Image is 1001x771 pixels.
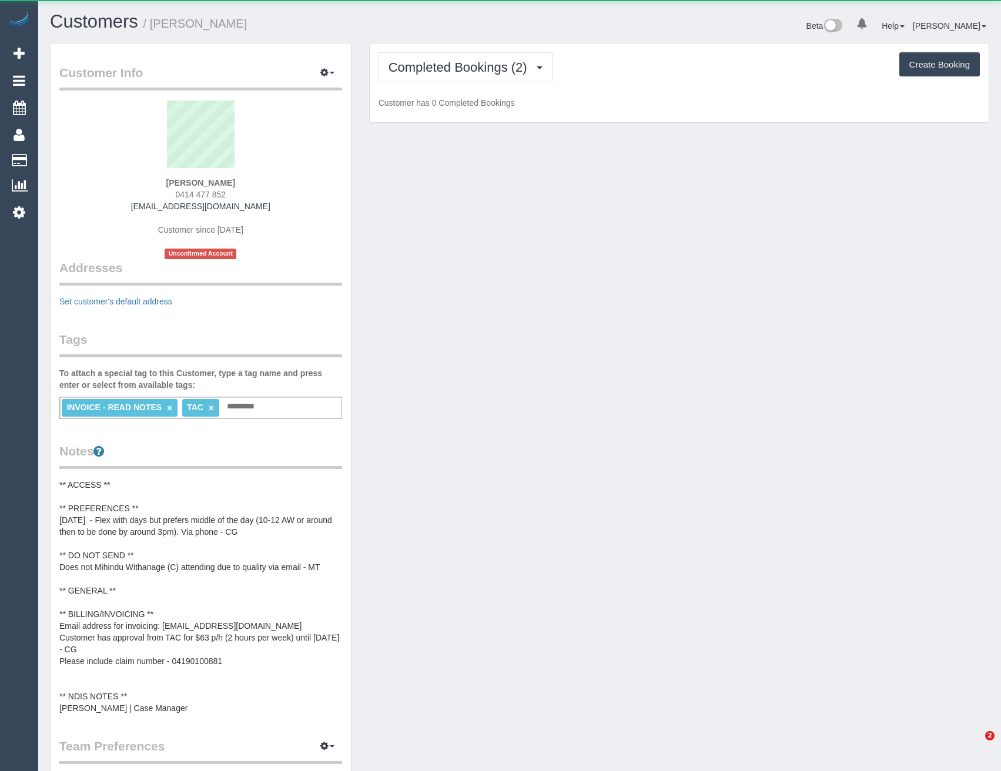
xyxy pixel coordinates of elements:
legend: Team Preferences [59,738,342,764]
p: Customer has 0 Completed Bookings [379,97,980,109]
a: Customers [50,11,138,32]
a: Beta [806,21,843,31]
legend: Notes [59,443,342,469]
a: Set customer's default address [59,297,172,306]
img: Automaid Logo [7,12,31,28]
a: Help [882,21,905,31]
span: Customer since [DATE] [158,225,243,234]
iframe: Intercom live chat [961,731,989,759]
strong: [PERSON_NAME] [166,178,235,187]
pre: ** ACCESS ** ** PREFERENCES ** [DATE] - Flex with days but prefers middle of the day (10-12 AW or... [59,479,342,714]
span: TAC [187,403,203,412]
a: × [209,403,214,413]
a: [PERSON_NAME] [913,21,986,31]
span: 2 [985,731,995,740]
legend: Tags [59,331,342,357]
span: INVOICE - READ NOTES [66,403,162,412]
legend: Customer Info [59,64,342,90]
small: / [PERSON_NAME] [143,17,247,30]
span: 0414 477 852 [176,190,226,199]
button: Completed Bookings (2) [379,52,553,82]
a: × [167,403,172,413]
img: New interface [823,19,842,34]
label: To attach a special tag to this Customer, type a tag name and press enter or select from availabl... [59,367,342,391]
span: Unconfirmed Account [165,249,236,259]
a: [EMAIL_ADDRESS][DOMAIN_NAME] [131,202,270,211]
button: Create Booking [899,52,980,77]
span: Completed Bookings (2) [389,60,533,75]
